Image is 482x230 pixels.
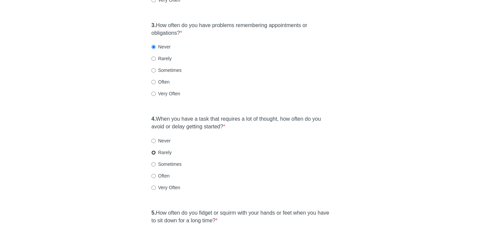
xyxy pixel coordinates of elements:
input: Sometimes [151,162,156,166]
label: Very Often [151,90,180,97]
input: Rarely [151,150,156,155]
input: Never [151,45,156,49]
input: Often [151,174,156,178]
strong: 3. [151,22,156,28]
input: Sometimes [151,68,156,73]
label: Often [151,79,169,85]
input: Never [151,139,156,143]
input: Very Often [151,92,156,96]
label: Sometimes [151,161,182,167]
label: Very Often [151,184,180,191]
input: Often [151,80,156,84]
label: Sometimes [151,67,182,74]
label: Often [151,172,169,179]
label: When you have a task that requires a lot of thought, how often do you avoid or delay getting star... [151,115,331,131]
strong: 4. [151,116,156,122]
input: Very Often [151,186,156,190]
label: How often do you fidget or squirm with your hands or feet when you have to sit down for a long time? [151,209,331,225]
label: Rarely [151,55,171,62]
label: Never [151,43,170,50]
label: How often do you have problems remembering appointments or obligations? [151,22,331,37]
input: Rarely [151,56,156,61]
label: Rarely [151,149,171,156]
label: Never [151,137,170,144]
strong: 5. [151,210,156,216]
